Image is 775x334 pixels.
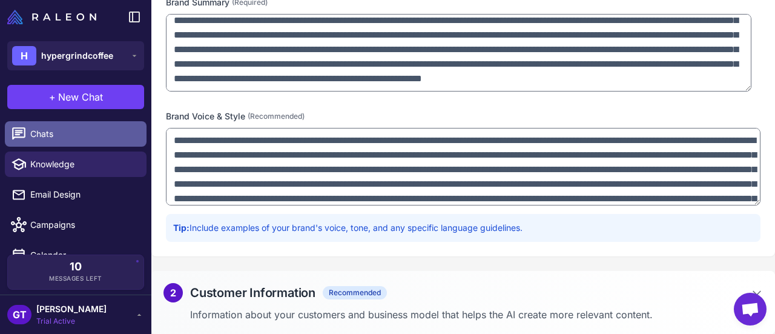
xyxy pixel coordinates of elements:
p: Include examples of your brand's voice, tone, and any specific language guidelines. [173,221,753,235]
span: [PERSON_NAME] [36,302,107,316]
a: Raleon Logo [7,10,101,24]
a: Calendar [5,242,147,268]
span: New Chat [58,90,103,104]
span: Messages Left [49,274,102,283]
a: Campaigns [5,212,147,238]
span: hypergrindcoffee [41,49,113,62]
div: GT [7,305,31,324]
div: H [12,46,36,65]
span: Chats [30,127,137,141]
span: Trial Active [36,316,107,327]
button: Hhypergrindcoffee [7,41,144,70]
div: 2 [163,283,183,302]
p: Information about your customers and business model that helps the AI create more relevant content. [190,307,763,322]
span: Knowledge [30,158,137,171]
div: Open chat [734,293,767,326]
a: Chats [5,121,147,147]
img: Raleon Logo [7,10,96,24]
label: Brand Voice & Style [166,110,760,123]
a: Knowledge [5,152,147,177]
span: Email Design [30,188,137,201]
span: (Recommended) [248,111,305,122]
span: + [49,90,56,104]
span: 10 [70,261,82,272]
span: Calendar [30,249,137,262]
strong: Tip: [173,222,190,233]
a: Email Design [5,182,147,207]
button: +New Chat [7,85,144,109]
h2: Customer Information [190,284,315,302]
span: Recommended [323,286,387,299]
span: Campaigns [30,218,137,232]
